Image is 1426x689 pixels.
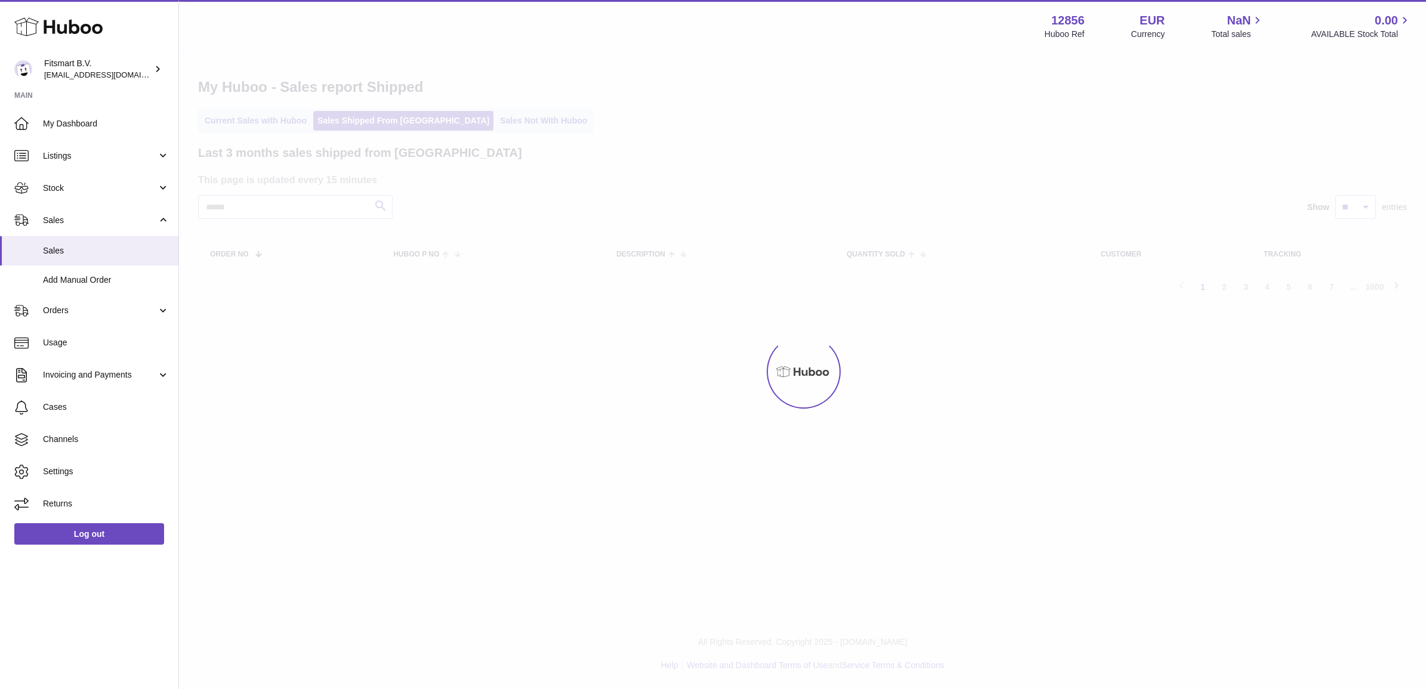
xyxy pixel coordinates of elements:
[43,369,157,381] span: Invoicing and Payments
[43,466,169,477] span: Settings
[1311,29,1412,40] span: AVAILABLE Stock Total
[1045,29,1085,40] div: Huboo Ref
[1375,13,1398,29] span: 0.00
[1311,13,1412,40] a: 0.00 AVAILABLE Stock Total
[43,274,169,286] span: Add Manual Order
[1227,13,1251,29] span: NaN
[1140,13,1165,29] strong: EUR
[43,215,157,226] span: Sales
[1131,29,1165,40] div: Currency
[44,58,152,81] div: Fitsmart B.V.
[43,401,169,413] span: Cases
[43,118,169,129] span: My Dashboard
[14,60,32,78] img: internalAdmin-12856@internal.huboo.com
[44,70,175,79] span: [EMAIL_ADDRESS][DOMAIN_NAME]
[43,498,169,509] span: Returns
[43,337,169,348] span: Usage
[14,523,164,545] a: Log out
[1211,13,1264,40] a: NaN Total sales
[1211,29,1264,40] span: Total sales
[43,150,157,162] span: Listings
[43,245,169,257] span: Sales
[43,305,157,316] span: Orders
[1051,13,1085,29] strong: 12856
[43,183,157,194] span: Stock
[43,434,169,445] span: Channels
